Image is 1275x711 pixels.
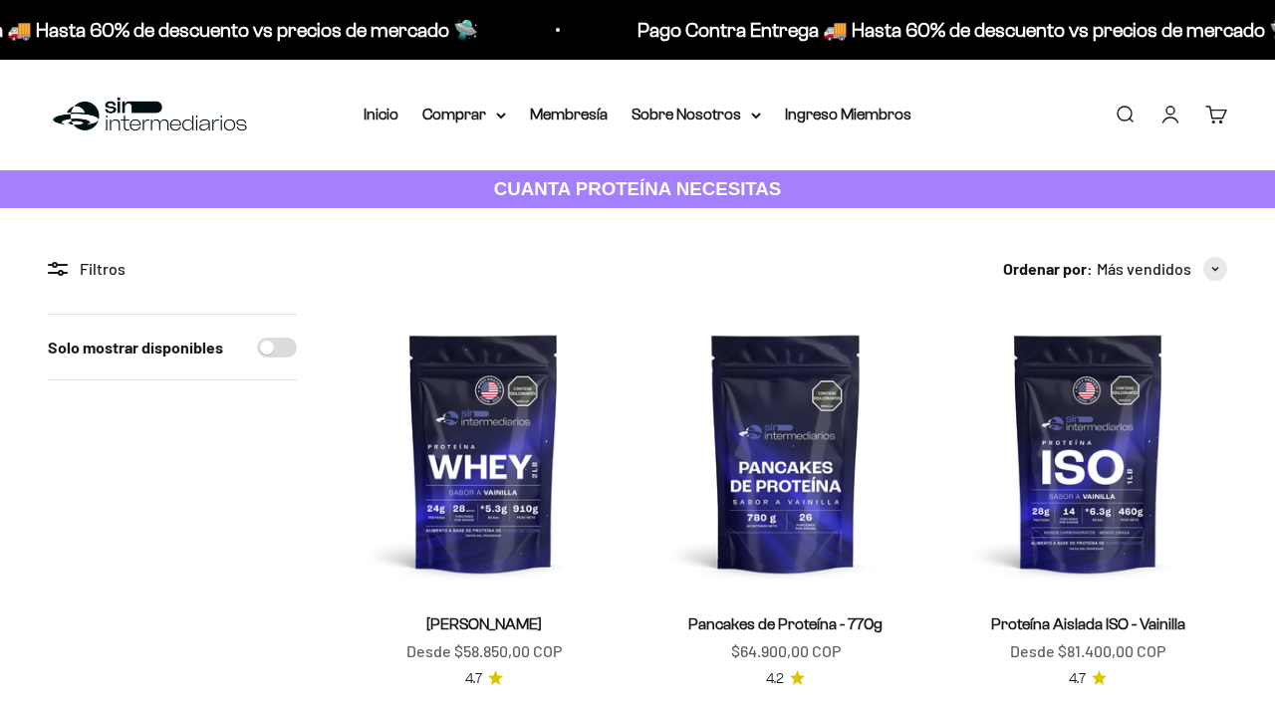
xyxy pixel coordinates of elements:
[21,14,677,46] p: Pago Contra Entrega 🚚 Hasta 60% de descuento vs precios de mercado 🛸
[364,106,398,122] a: Inicio
[465,668,503,690] a: 4.74.7 de 5.0 estrellas
[632,102,761,127] summary: Sobre Nosotros
[991,615,1185,632] a: Proteína Aislada ISO - Vainilla
[731,638,841,664] sale-price: $64.900,00 COP
[406,638,562,664] sale-price: Desde $58.850,00 COP
[1097,256,1191,282] span: Más vendidos
[465,668,482,690] span: 4.7
[48,256,297,282] div: Filtros
[766,668,805,690] a: 4.24.2 de 5.0 estrellas
[1010,638,1165,664] sale-price: Desde $81.400,00 COP
[530,106,608,122] a: Membresía
[426,615,542,632] a: [PERSON_NAME]
[785,106,911,122] a: Ingreso Miembros
[48,335,223,360] label: Solo mostrar disponibles
[1069,668,1107,690] a: 4.74.7 de 5.0 estrellas
[1069,668,1086,690] span: 4.7
[494,178,782,199] strong: CUANTA PROTEÍNA NECESITAS
[1097,256,1227,282] button: Más vendidos
[1003,256,1093,282] span: Ordenar por:
[688,615,883,632] a: Pancakes de Proteína - 770g
[422,102,506,127] summary: Comprar
[766,668,784,690] span: 4.2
